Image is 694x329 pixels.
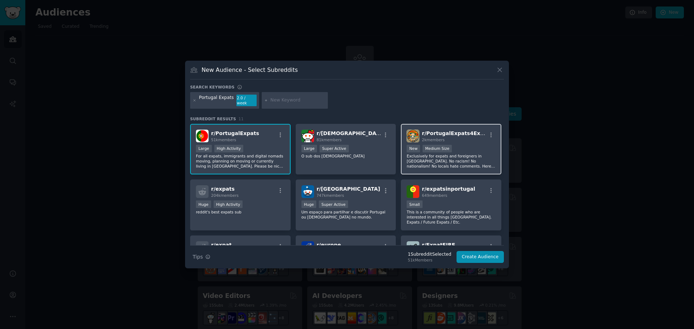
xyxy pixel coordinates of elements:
div: Large [196,145,212,152]
div: Huge [196,200,211,208]
span: 2k members [422,138,445,142]
div: Large [301,145,317,152]
input: New Keyword [270,97,325,104]
span: 81k members [317,138,342,142]
span: r/ ExpatFIRE [422,242,455,248]
span: 747k members [317,193,344,198]
span: r/ europe [317,242,341,248]
p: Exclusively for expats and foreigners in [GEOGRAPHIC_DATA]. No racism! No nationalism! No locals ... [407,153,496,169]
div: Medium Size [423,145,452,152]
div: New [407,145,420,152]
div: 1 Subreddit Selected [408,251,451,258]
span: Subreddit Results [190,116,236,121]
div: 51k Members [408,257,451,263]
span: 649 members [422,193,447,198]
span: r/ expatsinportugal [422,186,475,192]
span: Tips [193,253,203,261]
div: Small [407,200,422,208]
div: Super Active [319,200,348,208]
div: High Activity [214,200,243,208]
span: r/ [DEMOGRAPHIC_DATA] [317,130,385,136]
img: ExpatFIRE [407,241,419,254]
h3: Search keywords [190,85,235,90]
div: Super Active [320,145,349,152]
img: PortugalExpats4Expats [407,130,419,142]
span: r/ expat [211,242,232,248]
img: portugal [301,185,314,198]
span: 204k members [211,193,239,198]
span: r/ [GEOGRAPHIC_DATA] [317,186,380,192]
p: This is a community of people who are interested in all things [GEOGRAPHIC_DATA]. Expats / Future... [407,209,496,225]
h3: New Audience - Select Subreddits [202,66,298,74]
p: reddit's best expats sub [196,209,285,215]
div: 2.0 / week [236,95,257,106]
img: expatsinportugal [407,185,419,198]
img: europe [301,241,314,254]
div: Huge [301,200,317,208]
img: portugueses [301,130,314,142]
img: PortugalExpats [196,130,209,142]
div: Portugal Expats [199,95,234,106]
span: r/ PortugalExpats [211,130,259,136]
p: For all expats, immigrants and digital nomads moving, planning on moving or currently living in [... [196,153,285,169]
p: Um espaço para partilhar e discutir Portugal ou [DEMOGRAPHIC_DATA] no mundo. [301,209,390,220]
span: 51k members [211,138,236,142]
button: Tips [190,251,213,263]
div: High Activity [214,145,244,152]
span: r/ PortugalExpats4Expats [422,130,493,136]
span: r/ expats [211,186,235,192]
p: O sub dos [DEMOGRAPHIC_DATA] [301,153,390,159]
span: 11 [239,117,244,121]
button: Create Audience [457,251,504,263]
